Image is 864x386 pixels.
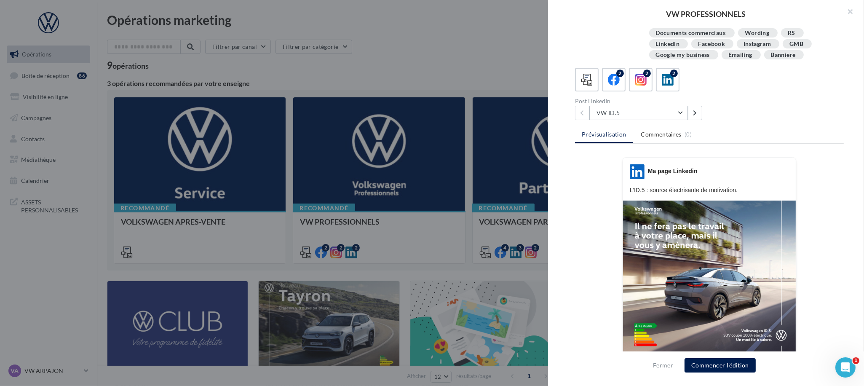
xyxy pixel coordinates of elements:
div: Google my business [656,52,710,58]
div: RS [788,30,795,36]
div: GMB [789,41,803,47]
div: 2 [643,70,651,77]
img: VWPro_ID.5_Mars23_generik_carre.jpg [623,201,796,373]
div: Emailing [728,52,752,58]
div: Facebook [698,41,725,47]
span: Commentaires [641,130,682,139]
div: Ma page Linkedin [648,167,697,175]
button: VW ID.5 [589,106,688,120]
div: Linkedln [656,41,680,47]
div: 2 [670,70,678,77]
button: Commencer l'édition [685,358,756,373]
iframe: Intercom live chat [835,357,856,378]
div: Banniere [771,52,796,58]
div: VW PROFESSIONNELS [562,10,851,18]
div: Documents commerciaux [656,30,726,36]
p: L’ID.5 : source électrisante de motivation. [630,186,789,194]
div: Wording [745,30,769,36]
div: Instagram [744,41,771,47]
div: 2 [616,70,624,77]
div: Post LinkedIn [575,98,706,104]
span: (0) [685,131,692,138]
button: Fermer [650,360,677,370]
span: 1 [853,357,859,364]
